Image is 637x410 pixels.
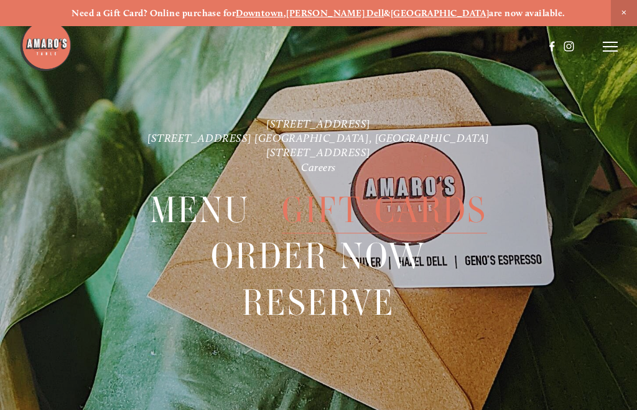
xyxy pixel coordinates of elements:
[284,7,286,19] strong: ,
[147,131,490,144] a: [STREET_ADDRESS] [GEOGRAPHIC_DATA], [GEOGRAPHIC_DATA]
[242,281,395,326] a: Reserve
[72,7,236,19] strong: Need a Gift Card? Online purchase for
[391,7,490,19] a: [GEOGRAPHIC_DATA]
[236,7,284,19] a: Downtown
[489,7,565,19] strong: are now available.
[242,281,395,327] span: Reserve
[282,187,487,233] a: Gift Cards
[286,7,384,19] a: [PERSON_NAME] Dell
[384,7,390,19] strong: &
[150,187,251,233] a: Menu
[266,146,371,159] a: [STREET_ADDRESS]
[301,161,336,174] a: Careers
[19,19,72,72] img: Amaro's Table
[211,234,426,280] span: Order Now
[266,117,371,130] a: [STREET_ADDRESS]
[211,234,426,279] a: Order Now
